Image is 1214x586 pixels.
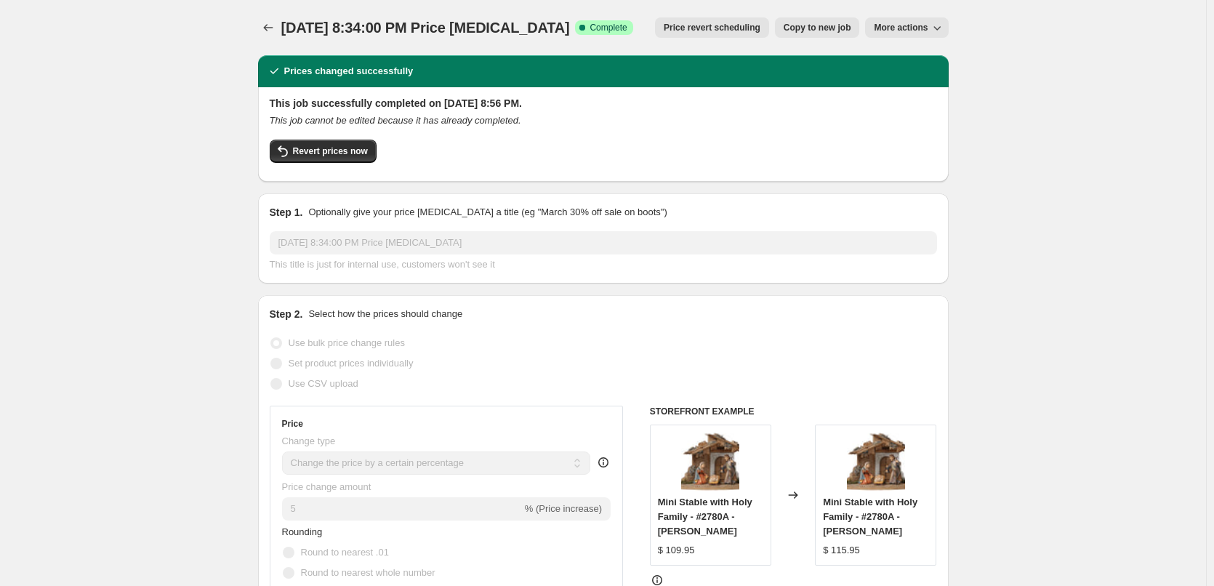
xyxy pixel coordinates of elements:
[270,140,377,163] button: Revert prices now
[823,497,917,537] span: Mini Stable with Holy Family - #2780A - [PERSON_NAME]
[308,307,462,321] p: Select how the prices should change
[289,358,414,369] span: Set product prices individually
[650,406,937,417] h6: STOREFRONT EXAMPLE
[270,259,495,270] span: This title is just for internal use, customers won't see it
[270,96,937,111] h2: This job successfully completed on [DATE] 8:56 PM.
[308,205,667,220] p: Optionally give your price [MEDICAL_DATA] a title (eg "March 30% off sale on boots")
[270,231,937,254] input: 30% off holiday sale
[270,307,303,321] h2: Step 2.
[596,455,611,470] div: help
[525,503,602,514] span: % (Price increase)
[282,481,371,492] span: Price change amount
[282,526,323,537] span: Rounding
[784,22,851,33] span: Copy to new job
[281,20,570,36] span: [DATE] 8:34:00 PM Price [MEDICAL_DATA]
[658,497,752,537] span: Mini Stable with Holy Family - #2780A - [PERSON_NAME]
[823,543,860,558] div: $ 115.95
[289,378,358,389] span: Use CSV upload
[865,17,948,38] button: More actions
[664,22,760,33] span: Price revert scheduling
[258,17,278,38] button: Price change jobs
[270,205,303,220] h2: Step 1.
[874,22,928,33] span: More actions
[282,436,336,446] span: Change type
[282,497,522,521] input: -15
[282,418,303,430] h3: Price
[590,22,627,33] span: Complete
[681,433,739,491] img: 2780A-Salcher-Nativity-Set-Stable-Holy-Family-Bethlehem_80x.jpg
[775,17,860,38] button: Copy to new job
[658,543,695,558] div: $ 109.95
[301,547,389,558] span: Round to nearest .01
[289,337,405,348] span: Use bulk price change rules
[284,64,414,79] h2: Prices changed successfully
[301,567,435,578] span: Round to nearest whole number
[655,17,769,38] button: Price revert scheduling
[270,115,521,126] i: This job cannot be edited because it has already completed.
[293,145,368,157] span: Revert prices now
[847,433,905,491] img: 2780A-Salcher-Nativity-Set-Stable-Holy-Family-Bethlehem_80x.jpg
